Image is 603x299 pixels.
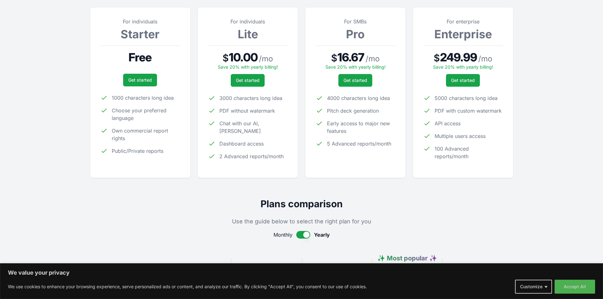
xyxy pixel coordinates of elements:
[327,120,395,135] span: Early access to major new features
[423,28,503,40] h3: Enterprise
[316,28,395,40] h3: Pro
[208,18,288,25] p: For individuals
[434,52,440,64] span: $
[327,140,391,147] span: 5 Advanced reports/month
[112,107,180,122] span: Choose your preferred language
[377,254,437,262] span: ✨ Most popular ✨
[208,28,288,40] h3: Lite
[515,280,552,294] button: Customize
[218,64,278,70] span: Save 20% with yearly billing!
[112,127,180,142] span: Own commercial report rights
[90,217,513,226] p: Use the guide below to select the right plan for you
[337,51,365,64] span: 16.67
[223,52,229,64] span: $
[219,140,264,147] span: Dashboard access
[129,51,152,64] span: Free
[123,74,157,86] a: Get started
[229,51,258,64] span: 10.00
[8,283,367,290] p: We use cookies to enhance your browsing experience, serve personalized ads or content, and analyz...
[423,18,503,25] p: For enterprise
[327,94,390,102] span: 4000 characters long idea
[90,198,513,209] h2: Plans comparison
[112,147,163,155] span: Public/Private reports
[446,74,480,87] a: Get started
[440,51,477,64] span: 249.99
[112,94,174,102] span: 1000 characters long idea
[433,64,493,70] span: Save 20% with yearly billing!
[100,18,180,25] p: For individuals
[435,132,486,140] span: Multiple users access
[219,120,288,135] span: Chat with our AI, [PERSON_NAME]
[231,74,265,87] a: Get started
[316,18,395,25] p: For SMBs
[555,280,595,294] button: Accept All
[219,153,284,160] span: 2 Advanced reports/month
[366,54,380,64] span: / mo
[100,28,180,40] h3: Starter
[435,145,503,160] span: 100 Advanced reports/month
[219,94,282,102] span: 3000 characters long idea
[478,54,492,64] span: / mo
[338,74,372,87] a: Get started
[259,54,273,64] span: / mo
[331,52,337,64] span: $
[8,269,595,277] p: We value your privacy
[435,107,502,115] span: PDF with custom watermark
[435,94,498,102] span: 5000 characters long idea
[435,120,461,127] span: API access
[273,231,292,239] span: Monthly
[327,107,379,115] span: Pitch deck generation
[219,107,275,115] span: PDF without watermark
[314,231,330,239] span: Yearly
[325,64,386,70] span: Save 20% with yearly billing!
